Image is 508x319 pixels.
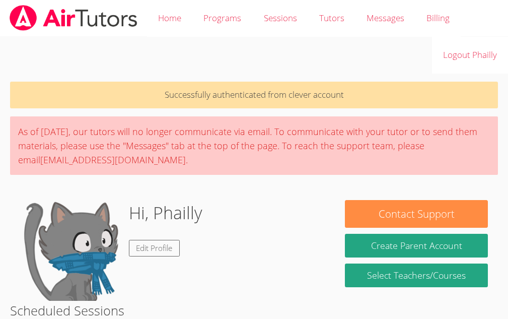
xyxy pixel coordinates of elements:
a: Edit Profile [129,240,180,257]
img: airtutors_banner-c4298cdbf04f3fff15de1276eac7730deb9818008684d7c2e4769d2f7ddbe033.png [9,5,138,31]
img: default.png [20,200,121,301]
span: Messages [367,12,404,24]
h1: Hi, Phailly [129,200,202,226]
div: As of [DATE], our tutors will no longer communicate via email. To communicate with your tutor or ... [10,116,498,175]
button: Contact Support [345,200,488,228]
p: Successfully authenticated from clever account [10,82,498,108]
button: Create Parent Account [345,234,488,258]
a: Select Teachers/Courses [345,264,488,287]
a: Logout Phailly [432,37,508,74]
